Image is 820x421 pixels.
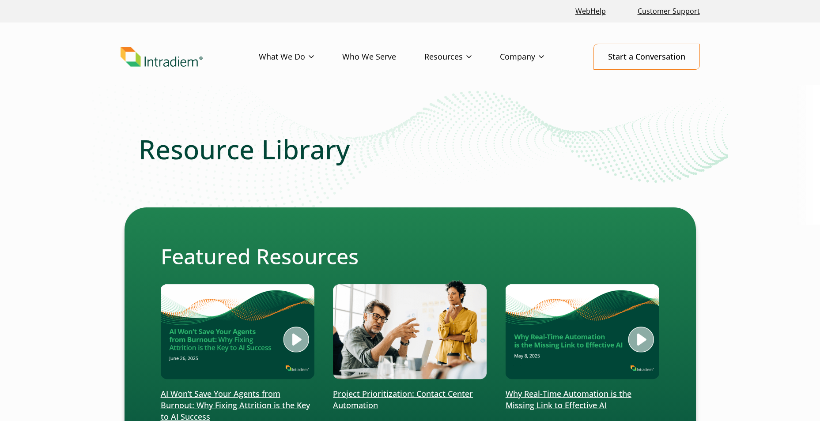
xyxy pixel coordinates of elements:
a: What We Do [259,44,342,70]
a: Resources [424,44,500,70]
a: Link opens in a new window [572,2,609,21]
a: Why Real-Time Automation is the Missing Link to Effective AI [506,280,660,411]
img: Intradiem [121,47,203,67]
a: Start a Conversation [593,44,700,70]
p: Why Real-Time Automation is the Missing Link to Effective AI [506,388,660,411]
a: Project Prioritization: Contact Center Automation [333,280,487,411]
a: Company [500,44,572,70]
a: Who We Serve [342,44,424,70]
p: Project Prioritization: Contact Center Automation [333,388,487,411]
h1: Resource Library [139,133,682,165]
a: Customer Support [634,2,703,21]
h2: Featured Resources [161,244,660,269]
a: Link to homepage of Intradiem [121,47,259,67]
